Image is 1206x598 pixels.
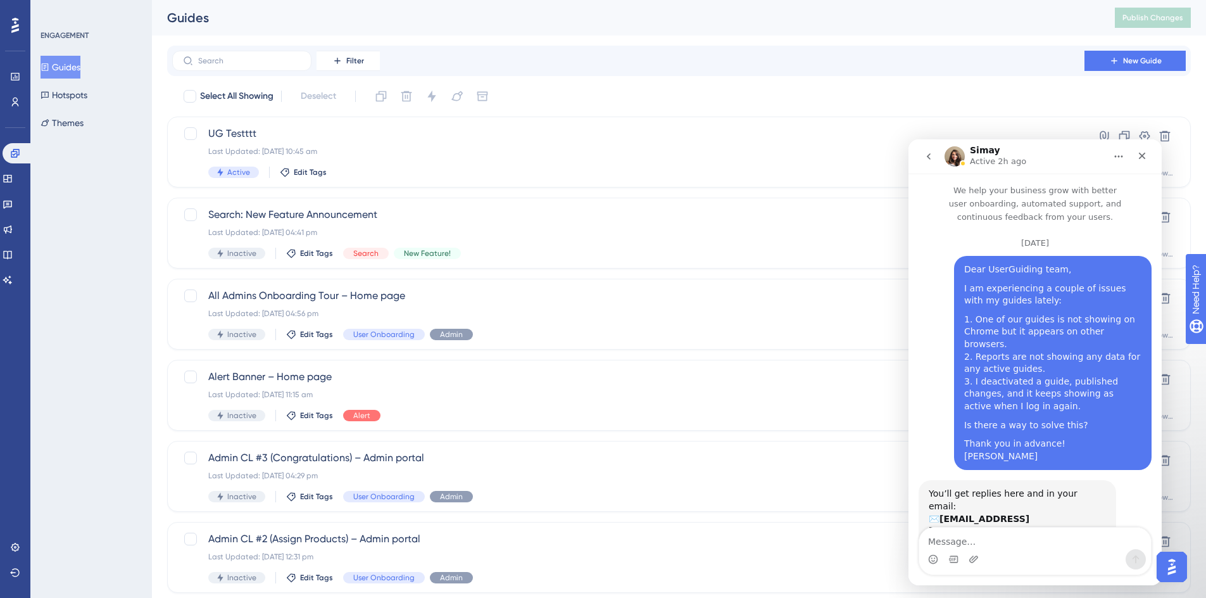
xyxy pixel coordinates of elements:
button: Hotspots [41,84,87,106]
div: ENGAGEMENT [41,30,89,41]
span: Admin [440,573,463,583]
span: Search [353,248,379,258]
span: Admin [440,492,463,502]
button: Publish Changes [1115,8,1191,28]
button: Send a message… [217,410,237,430]
div: Guides [167,9,1083,27]
button: Edit Tags [280,167,327,177]
span: Active [227,167,250,177]
div: Last Updated: [DATE] 04:41 pm [208,227,1048,238]
div: Last Updated: [DATE] 04:29 pm [208,471,1048,481]
span: Admin CL #3 (Congratulations) – Admin portal [208,450,1048,466]
button: Edit Tags [286,410,333,421]
span: Filter [346,56,364,66]
textarea: Message… [11,388,242,410]
span: Edit Tags [300,410,333,421]
span: Inactive [227,410,256,421]
div: You’ll get replies here and in your email:✉️[EMAIL_ADDRESS][DOMAIN_NAME] [10,341,208,437]
span: Edit Tags [300,573,333,583]
button: Upload attachment [60,415,70,425]
span: User Onboarding [353,492,415,502]
span: Inactive [227,492,256,502]
span: Inactive [227,573,256,583]
div: Last Updated: [DATE] 10:45 am [208,146,1048,156]
button: New Guide [1084,51,1186,71]
span: Inactive [227,329,256,340]
span: Alert Banner – Home page [208,369,1048,385]
span: Admin CL #2 (Assign Products) – Admin portal [208,531,1048,547]
div: Last Updated: [DATE] 12:31 pm [208,552,1048,562]
span: Need Help? [30,3,79,18]
button: Themes [41,111,84,134]
input: Search [198,56,301,65]
button: Filter [317,51,380,71]
button: Gif picker [40,415,50,425]
span: Publish Changes [1122,13,1183,23]
span: Edit Tags [300,492,333,502]
button: Edit Tags [286,248,333,258]
button: Guides [41,56,80,79]
button: Emoji picker [20,415,30,425]
iframe: UserGuiding AI Assistant Launcher [1153,548,1191,586]
span: New Feature! [404,248,451,258]
div: You’ll get replies here and in your email: ✉️ [20,348,198,398]
button: Edit Tags [286,573,333,583]
span: Deselect [301,89,336,104]
span: Select All Showing [200,89,273,104]
span: Edit Tags [294,167,327,177]
span: User Onboarding [353,573,415,583]
button: Edit Tags [286,492,333,502]
b: [EMAIL_ADDRESS][DOMAIN_NAME] [20,374,121,397]
iframe: Intercom live chat [908,139,1162,585]
span: Admin [440,329,463,340]
span: Inactive [227,248,256,258]
span: User Onboarding [353,329,415,340]
div: Last Updated: [DATE] 11:15 am [208,390,1048,400]
span: UG Testttt [208,126,1048,141]
button: Edit Tags [286,329,333,340]
span: Edit Tags [300,329,333,340]
div: UG says… [10,341,243,447]
span: All Admins Onboarding Tour – Home page [208,288,1048,303]
button: Deselect [289,85,348,108]
div: Last Updated: [DATE] 04:56 pm [208,309,1048,319]
span: Search: New Feature Announcement [208,207,1048,222]
span: Edit Tags [300,248,333,258]
span: New Guide [1123,56,1162,66]
span: Alert [353,410,370,421]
